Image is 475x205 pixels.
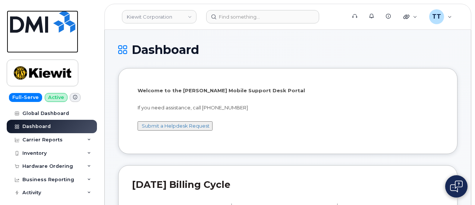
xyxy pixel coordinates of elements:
[138,121,213,131] button: Submit a Helpdesk Request
[138,87,438,94] p: Welcome to the [PERSON_NAME] Mobile Support Desk Portal
[142,123,210,129] a: Submit a Helpdesk Request
[138,104,438,111] p: If you need assistance, call [PHONE_NUMBER]
[450,180,463,192] img: Open chat
[132,179,444,190] h2: [DATE] Billing Cycle
[118,43,457,56] h1: Dashboard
